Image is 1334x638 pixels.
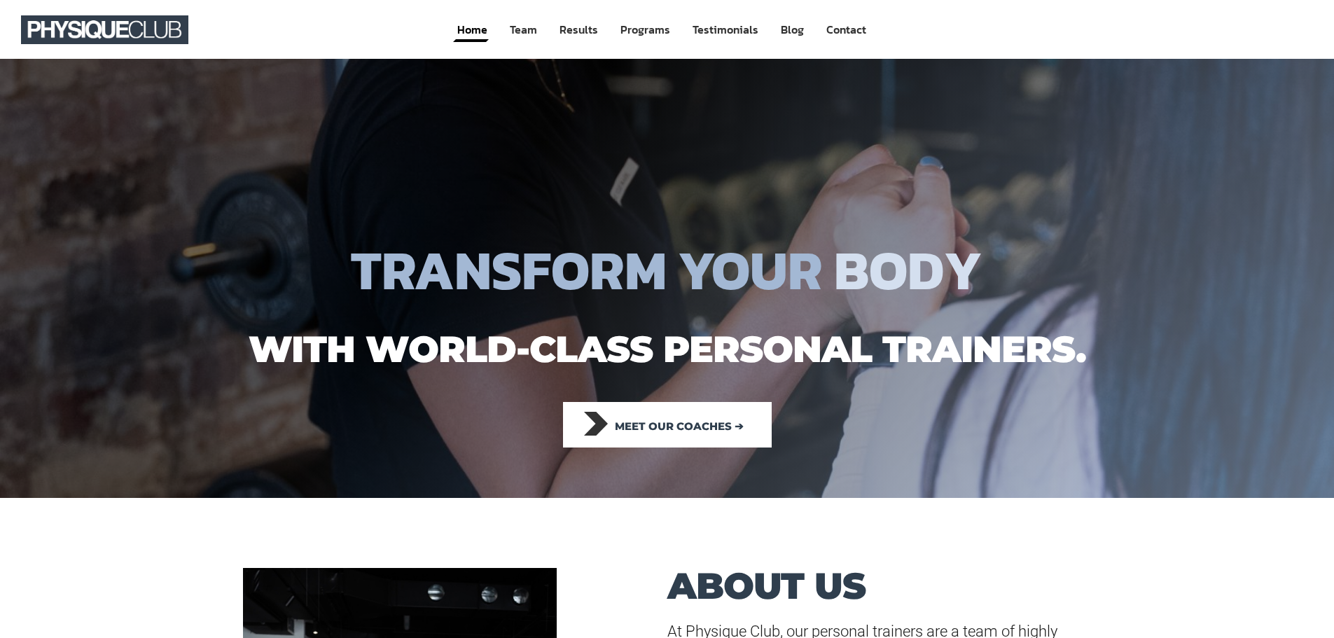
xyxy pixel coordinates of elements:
h1: ABOUT US [667,568,976,604]
a: Programs [619,17,672,43]
a: Results [558,17,599,43]
a: Contact [825,17,868,43]
a: Team [508,17,539,43]
a: Blog [779,17,805,43]
span: TRANSFORM YOUR [351,229,823,311]
a: Meet our coaches ➔ [563,402,772,448]
span: Meet our coaches ➔ [615,411,744,442]
a: Testimonials [691,17,760,43]
h1: with world-class personal trainers. [226,325,1109,374]
a: Home [456,17,489,43]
